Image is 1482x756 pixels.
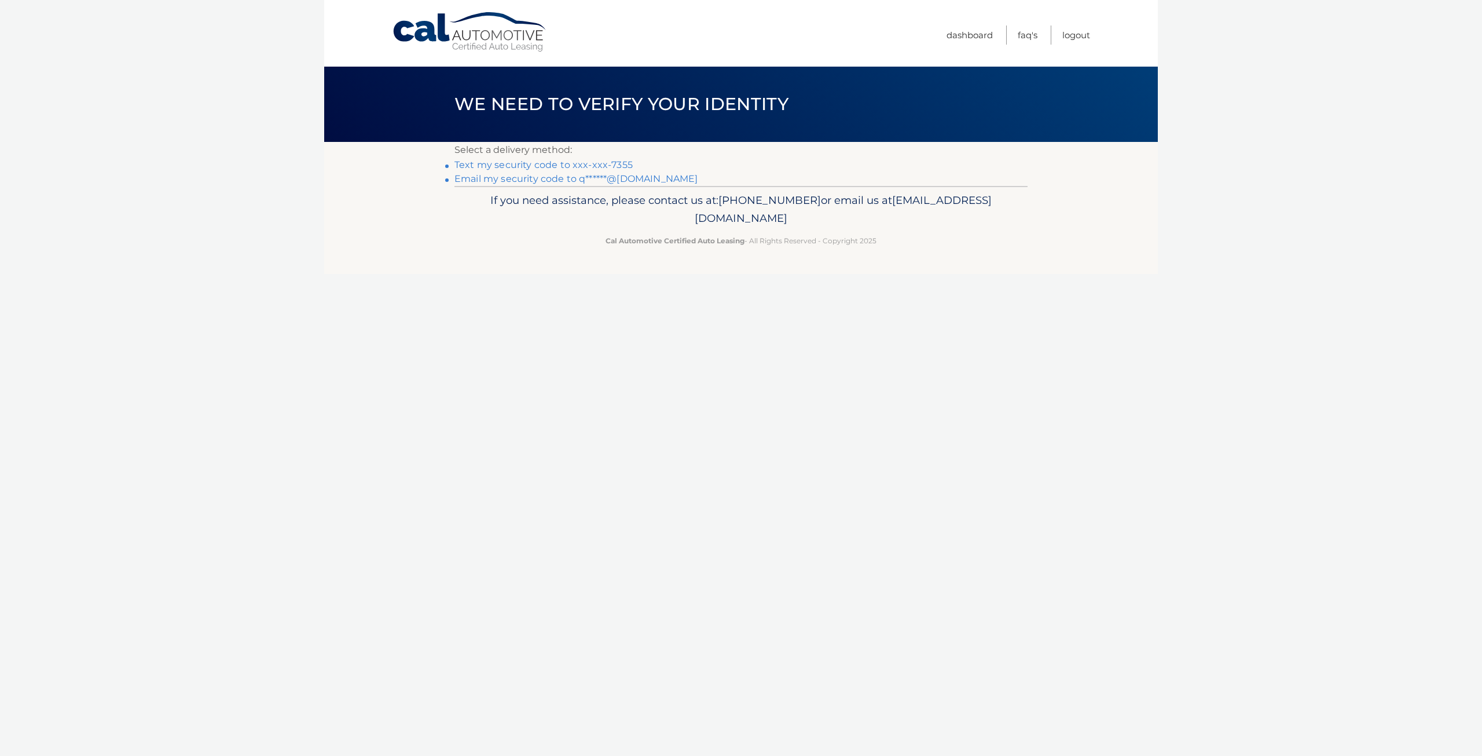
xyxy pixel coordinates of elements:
[947,25,993,45] a: Dashboard
[718,193,821,207] span: [PHONE_NUMBER]
[606,236,744,245] strong: Cal Automotive Certified Auto Leasing
[1062,25,1090,45] a: Logout
[454,159,633,170] a: Text my security code to xxx-xxx-7355
[454,93,788,115] span: We need to verify your identity
[462,235,1020,247] p: - All Rights Reserved - Copyright 2025
[454,173,698,184] a: Email my security code to q******@[DOMAIN_NAME]
[1018,25,1037,45] a: FAQ's
[392,12,548,53] a: Cal Automotive
[462,191,1020,228] p: If you need assistance, please contact us at: or email us at
[454,142,1028,158] p: Select a delivery method:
